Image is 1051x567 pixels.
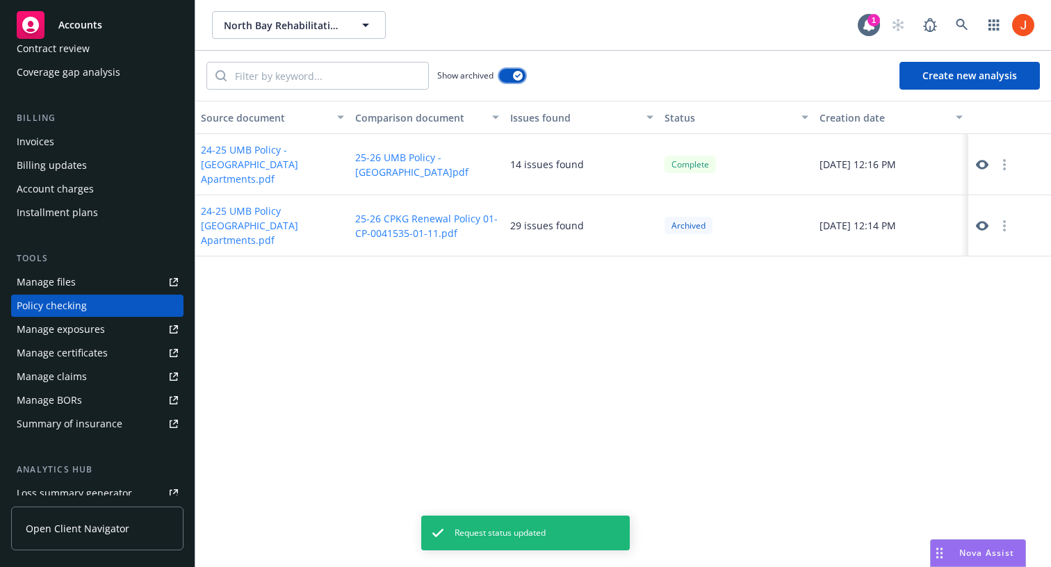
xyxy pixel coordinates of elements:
div: Billing updates [17,154,87,176]
div: Coverage gap analysis [17,61,120,83]
div: Tools [11,252,184,265]
div: Manage BORs [17,389,82,411]
div: Billing [11,111,184,125]
button: Comparison document [350,101,504,134]
button: Issues found [505,101,659,134]
span: Nova Assist [959,547,1014,559]
span: Show archived [437,69,494,81]
span: Accounts [58,19,102,31]
a: Coverage gap analysis [11,61,184,83]
div: Manage files [17,271,76,293]
div: [DATE] 12:16 PM [814,134,968,195]
span: Request status updated [455,527,546,539]
span: Open Client Navigator [26,521,129,536]
button: 24-25 UMB Policy [GEOGRAPHIC_DATA] Apartments.pdf [201,204,344,247]
a: Switch app [980,11,1008,39]
a: Start snowing [884,11,912,39]
div: Policy checking [17,295,87,317]
div: 1 [867,14,880,26]
button: 24-25 UMB Policy - [GEOGRAPHIC_DATA] Apartments.pdf [201,142,344,186]
button: North Bay Rehabilitation Services, Inc. [212,11,386,39]
button: Source document [195,101,350,134]
a: Account charges [11,178,184,200]
div: Creation date [820,110,947,125]
div: Loss summary generator [17,482,132,504]
input: Filter by keyword... [227,63,428,89]
a: Manage certificates [11,342,184,364]
div: Account charges [17,178,94,200]
div: Comparison document [355,110,483,125]
a: Search [948,11,976,39]
div: Invoices [17,131,54,153]
div: Manage exposures [17,318,105,340]
a: Policy checking [11,295,184,317]
div: Archived [665,217,712,234]
svg: Search [215,70,227,81]
div: Manage claims [17,365,87,388]
button: 25-26 UMB Policy - [GEOGRAPHIC_DATA]pdf [355,150,498,179]
a: Manage files [11,271,184,293]
button: Status [659,101,813,134]
img: photo [1012,14,1034,36]
button: 25-26 CPKG Renewal Policy 01-CP-0041535-01-11.pdf [355,211,498,240]
a: Manage BORs [11,389,184,411]
a: Loss summary generator [11,482,184,504]
div: 29 issues found [510,218,584,233]
span: North Bay Rehabilitation Services, Inc. [224,18,344,33]
div: [DATE] 12:14 PM [814,195,968,256]
div: Status [665,110,792,125]
div: Source document [201,110,329,125]
a: Invoices [11,131,184,153]
div: Drag to move [931,540,948,566]
div: Issues found [510,110,638,125]
div: Analytics hub [11,463,184,477]
button: Creation date [814,101,968,134]
button: Create new analysis [899,62,1040,90]
a: Manage exposures [11,318,184,340]
div: 14 issues found [510,157,584,172]
div: Contract review [17,38,90,60]
a: Manage claims [11,365,184,388]
a: Billing updates [11,154,184,176]
a: Accounts [11,6,184,44]
a: Contract review [11,38,184,60]
div: Summary of insurance [17,413,122,435]
button: Nova Assist [930,539,1026,567]
div: Manage certificates [17,342,108,364]
div: Complete [665,156,716,173]
a: Summary of insurance [11,413,184,435]
a: Installment plans [11,202,184,224]
div: Installment plans [17,202,98,224]
a: Report a Bug [916,11,944,39]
